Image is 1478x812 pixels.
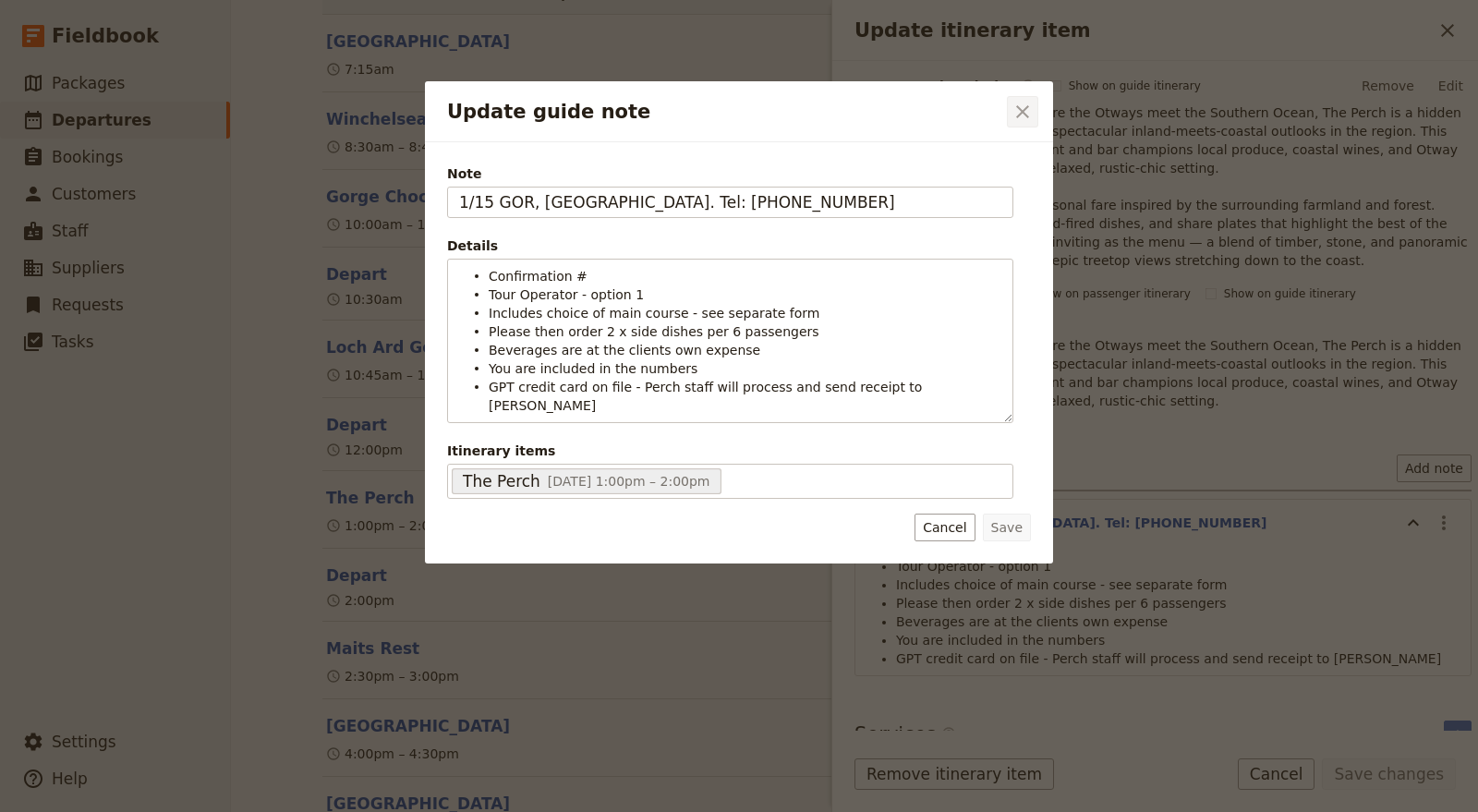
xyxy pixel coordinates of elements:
[915,514,975,541] button: Cancel
[548,474,710,489] span: [DATE] 1:00pm – 2:00pm
[447,164,1013,183] span: Note
[489,343,760,358] span: Beverages are at the clients own expense
[983,514,1031,541] button: Save
[447,98,1003,126] h2: Update guide note
[489,269,588,284] span: Confirmation #
[489,361,697,376] span: You are included in the numbers
[489,324,819,339] span: Please then order 2 x side dishes per 6 passengers
[489,380,927,413] span: GPT credit card on file - Perch staff will process and send receipt to [PERSON_NAME]
[447,187,1013,218] input: Note
[447,442,1013,460] span: Itinerary items
[447,236,1013,255] div: Details
[1007,96,1038,127] button: Close dialog
[463,470,540,492] span: The Perch
[489,287,644,302] span: Tour Operator - option 1
[489,306,820,321] span: Includes choice of main course - see separate form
